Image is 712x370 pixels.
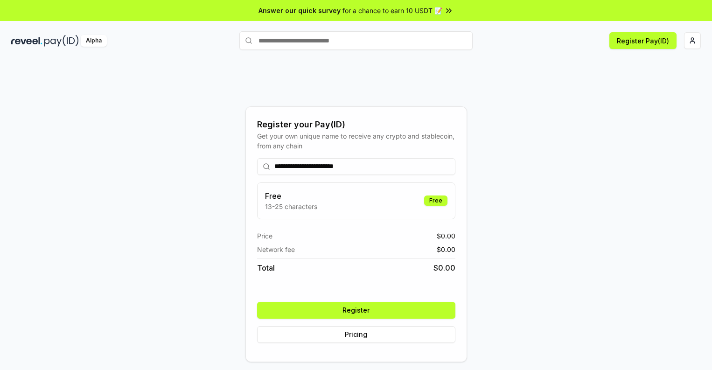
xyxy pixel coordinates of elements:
[81,35,107,47] div: Alpha
[258,6,341,15] span: Answer our quick survey
[257,326,455,343] button: Pricing
[433,262,455,273] span: $ 0.00
[437,231,455,241] span: $ 0.00
[265,190,317,202] h3: Free
[424,195,447,206] div: Free
[437,244,455,254] span: $ 0.00
[342,6,442,15] span: for a chance to earn 10 USDT 📝
[257,302,455,319] button: Register
[609,32,677,49] button: Register Pay(ID)
[257,118,455,131] div: Register your Pay(ID)
[257,231,272,241] span: Price
[44,35,79,47] img: pay_id
[265,202,317,211] p: 13-25 characters
[257,262,275,273] span: Total
[257,131,455,151] div: Get your own unique name to receive any crypto and stablecoin, from any chain
[257,244,295,254] span: Network fee
[11,35,42,47] img: reveel_dark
